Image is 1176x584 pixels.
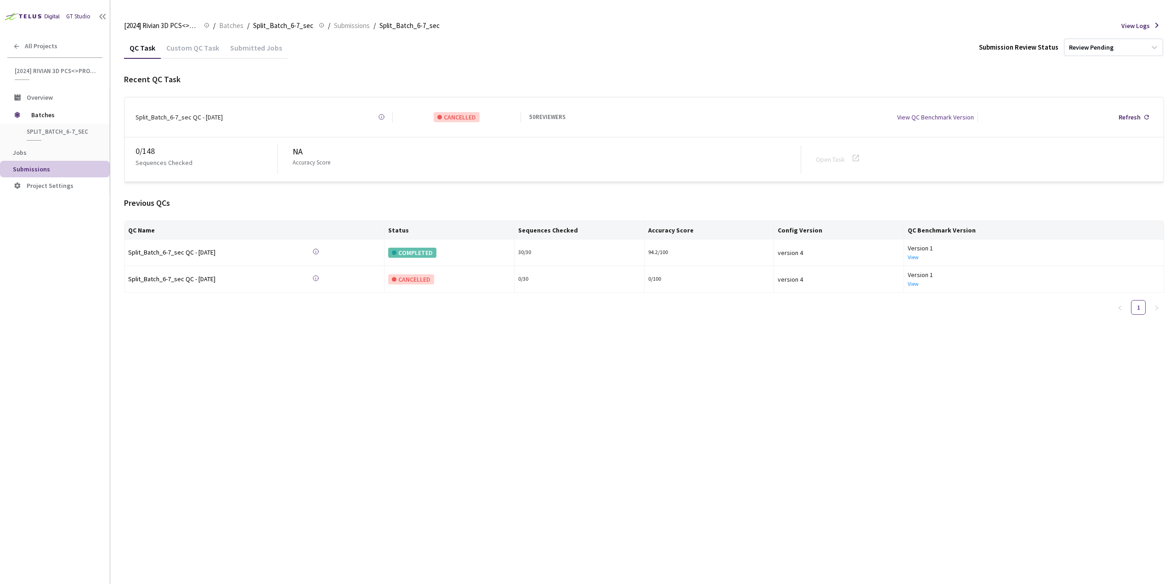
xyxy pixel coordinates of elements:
[328,20,330,31] li: /
[908,280,919,287] a: View
[136,112,223,122] div: Split_Batch_6-7_sec QC - [DATE]
[379,20,440,31] span: Split_Batch_6-7_sec
[1113,300,1127,315] button: left
[908,254,919,261] a: View
[27,93,53,102] span: Overview
[529,113,565,122] div: 50 REVIEWERS
[128,247,257,257] div: Split_Batch_6-7_sec QC - [DATE]
[124,197,1164,210] div: Previous QCs
[213,20,215,31] li: /
[1149,300,1164,315] li: Next Page
[979,42,1058,53] div: Submission Review Status
[514,221,645,239] th: Sequences Checked
[293,158,330,167] p: Accuracy Score
[136,158,192,168] p: Sequences Checked
[774,221,904,239] th: Config Version
[161,43,225,59] div: Custom QC Task
[645,221,775,239] th: Accuracy Score
[908,243,1160,253] div: Version 1
[908,270,1160,280] div: Version 1
[1131,300,1146,315] li: 1
[648,248,770,257] div: 94.2/100
[253,20,313,31] span: Split_Batch_6-7_sec
[128,247,257,258] a: Split_Batch_6-7_sec QC - [DATE]
[1113,300,1127,315] li: Previous Page
[27,181,73,190] span: Project Settings
[124,221,384,239] th: QC Name
[904,221,1164,239] th: QC Benchmark Version
[1121,21,1150,31] span: View Logs
[217,20,245,30] a: Batches
[332,20,372,30] a: Submissions
[124,20,198,31] span: [2024] Rivian 3D PCS<>Production
[13,148,27,157] span: Jobs
[128,274,257,284] div: Split_Batch_6-7_sec QC - [DATE]
[31,106,94,124] span: Batches
[124,73,1164,86] div: Recent QC Task
[27,128,95,136] span: Split_Batch_6-7_sec
[225,43,288,59] div: Submitted Jobs
[247,20,249,31] li: /
[648,275,770,283] div: 0/100
[1149,300,1164,315] button: right
[434,112,480,122] div: CANCELLED
[1119,112,1141,122] div: Refresh
[15,67,97,75] span: [2024] Rivian 3D PCS<>Production
[66,12,90,21] div: GT Studio
[778,248,900,258] div: version 4
[384,221,514,239] th: Status
[816,155,845,164] a: Open Task
[373,20,376,31] li: /
[25,42,57,50] span: All Projects
[293,145,801,158] div: NA
[1131,301,1145,314] a: 1
[388,248,436,258] div: COMPLETED
[388,274,434,284] div: CANCELLED
[1154,305,1159,311] span: right
[518,275,640,283] div: 0 / 30
[1117,305,1123,311] span: left
[897,112,974,122] div: View QC Benchmark Version
[334,20,370,31] span: Submissions
[518,248,640,257] div: 30 / 30
[124,43,161,59] div: QC Task
[136,145,277,158] div: 0 / 148
[778,274,900,284] div: version 4
[1069,43,1114,52] div: Review Pending
[219,20,243,31] span: Batches
[13,165,50,173] span: Submissions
